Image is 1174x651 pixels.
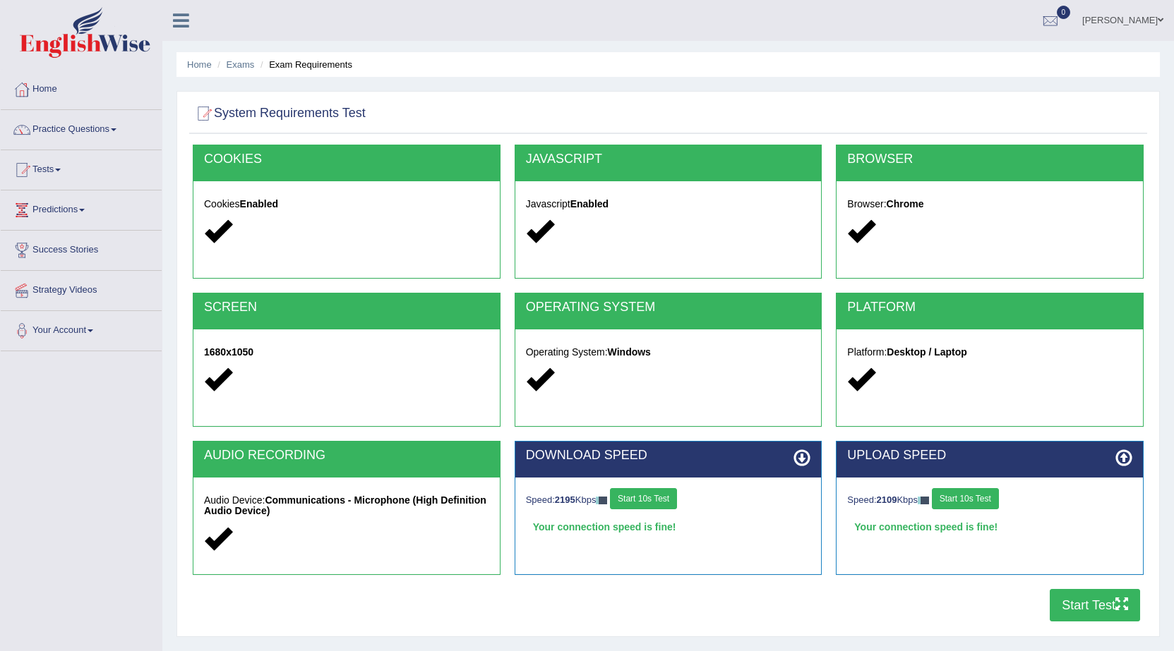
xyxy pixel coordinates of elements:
[1,150,162,185] a: Tests
[187,59,212,70] a: Home
[1,231,162,266] a: Success Stories
[887,198,924,209] strong: Chrome
[1057,6,1071,19] span: 0
[596,497,607,504] img: ajax-loader-fb-connection.gif
[608,346,651,358] strong: Windows
[526,300,811,315] h2: OPERATING SYSTEM
[526,449,811,463] h2: DOWNLOAD SPEED
[1,70,162,105] a: Home
[204,346,253,358] strong: 1680x1050
[1,190,162,226] a: Predictions
[610,488,677,509] button: Start 10s Test
[1050,589,1140,621] button: Start Test
[847,152,1132,166] h2: BROWSER
[204,199,489,209] h5: Cookies
[555,494,575,505] strong: 2195
[887,346,967,358] strong: Desktop / Laptop
[526,516,811,537] div: Your connection speed is fine!
[877,494,897,505] strong: 2109
[847,488,1132,513] div: Speed: Kbps
[204,300,489,315] h2: SCREEN
[240,198,278,209] strong: Enabled
[847,347,1132,358] h5: Platform:
[526,199,811,209] h5: Javascript
[204,495,489,517] h5: Audio Device:
[570,198,609,209] strong: Enabled
[526,152,811,166] h2: JAVASCRIPT
[1,110,162,145] a: Practice Questions
[1,311,162,346] a: Your Account
[204,449,489,463] h2: AUDIO RECORDING
[847,300,1132,315] h2: PLATFORM
[847,199,1132,209] h5: Browser:
[526,488,811,513] div: Speed: Kbps
[918,497,929,504] img: ajax-loader-fb-connection.gif
[932,488,999,509] button: Start 10s Test
[1,271,162,306] a: Strategy Videos
[257,58,352,71] li: Exam Requirements
[847,449,1132,463] h2: UPLOAD SPEED
[526,347,811,358] h5: Operating System:
[227,59,255,70] a: Exams
[847,516,1132,537] div: Your connection speed is fine!
[204,152,489,166] h2: COOKIES
[193,103,366,124] h2: System Requirements Test
[204,494,486,516] strong: Communications - Microphone (High Definition Audio Device)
